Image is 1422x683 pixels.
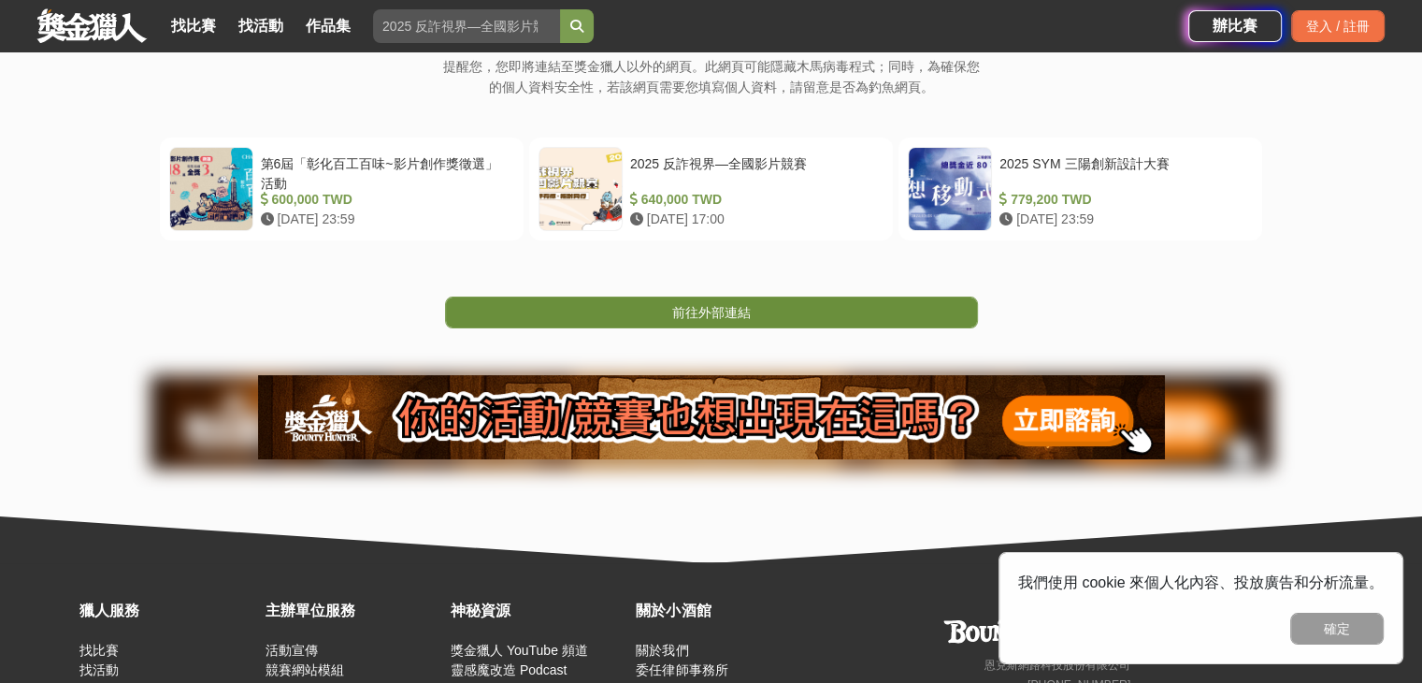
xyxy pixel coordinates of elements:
[630,210,876,229] div: [DATE] 17:00
[999,190,1245,210] div: 779,200 TWD
[79,600,255,622] div: 獵人服務
[529,138,893,240] a: 2025 反詐視界—全國影片競賽 640,000 TWD [DATE] 17:00
[630,190,876,210] div: 640,000 TWD
[636,643,688,658] a: 關於我們
[999,154,1245,190] div: 2025 SYM 三陽創新設計大賽
[672,305,751,320] span: 前往外部連結
[451,643,588,658] a: 獎金獵人 YouTube 頻道
[445,297,978,328] a: 前往外部連結
[261,154,507,190] div: 第6屆「彰化百工百味~影片創作獎徵選」活動
[79,662,119,677] a: 找活動
[373,9,560,43] input: 2025 反詐視界—全國影片競賽
[298,13,358,39] a: 作品集
[630,154,876,190] div: 2025 反詐視界—全國影片競賽
[79,643,119,658] a: 找比賽
[265,600,440,622] div: 主辦單位服務
[636,662,727,677] a: 委任律師事務所
[1291,10,1385,42] div: 登入 / 註冊
[261,210,507,229] div: [DATE] 23:59
[265,662,343,677] a: 競賽網站模組
[898,138,1262,240] a: 2025 SYM 三陽創新設計大賽 779,200 TWD [DATE] 23:59
[160,138,524,240] a: 第6屆「彰化百工百味~影片創作獎徵選」活動 600,000 TWD [DATE] 23:59
[1290,613,1384,645] button: 確定
[164,13,223,39] a: 找比賽
[265,643,317,658] a: 活動宣傳
[999,210,1245,229] div: [DATE] 23:59
[636,600,812,622] div: 關於小酒館
[1018,574,1384,590] span: 我們使用 cookie 來個人化內容、投放廣告和分析流量。
[258,375,1165,459] img: 905fc34d-8193-4fb2-a793-270a69788fd0.png
[1188,10,1282,42] a: 辦比賽
[231,13,291,39] a: 找活動
[984,659,1130,672] small: 恩克斯網路科技股份有限公司
[442,56,980,117] p: 提醒您，您即將連結至獎金獵人以外的網頁。此網頁可能隱藏木馬病毒程式；同時，為確保您的個人資料安全性，若該網頁需要您填寫個人資料，請留意是否為釣魚網頁。
[451,600,626,622] div: 神秘資源
[261,190,507,210] div: 600,000 TWD
[451,662,567,677] a: 靈感魔改造 Podcast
